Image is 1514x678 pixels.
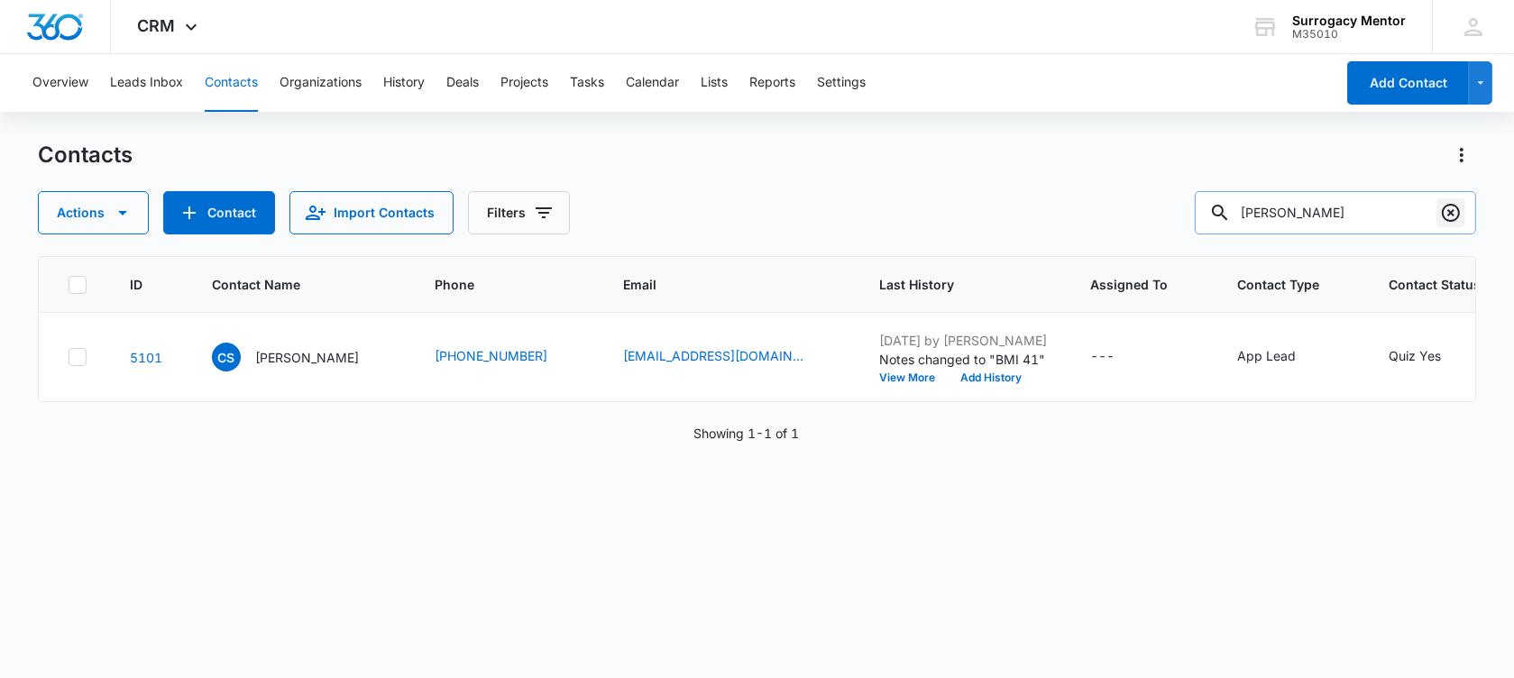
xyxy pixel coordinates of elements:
span: Last History [879,275,1021,294]
span: Contact Type [1237,275,1319,294]
div: Phone - +1 (832) 805-0189 - Select to Edit Field [435,346,580,368]
div: account name [1292,14,1406,28]
div: App Lead [1237,346,1296,365]
button: History [383,54,425,112]
a: Navigate to contact details page for Calandra Stokes [130,350,162,365]
button: Settings [817,54,866,112]
div: Contact Name - Calandra Stokes - Select to Edit Field [212,343,391,371]
button: Import Contacts [289,191,454,234]
input: Search Contacts [1195,191,1476,234]
button: Leads Inbox [110,54,183,112]
button: Reports [749,54,795,112]
p: [DATE] by [PERSON_NAME] [879,331,1047,350]
button: Calendar [626,54,679,112]
button: Lists [701,54,728,112]
div: --- [1090,346,1115,368]
div: Assigned To - - Select to Edit Field [1090,346,1147,368]
span: Phone [435,275,554,294]
p: Notes changed to "BMI 41" [879,350,1047,369]
button: Projects [500,54,548,112]
div: Contact Type - App Lead - Select to Edit Field [1237,346,1328,368]
button: Add Contact [1347,61,1469,105]
button: Actions [38,191,149,234]
button: Add History [948,372,1034,383]
span: Contact Status [1389,275,1481,294]
button: Organizations [280,54,362,112]
button: Deals [446,54,479,112]
div: Contact Status - Quiz Yes - Select to Edit Field [1389,346,1473,368]
div: account id [1292,28,1406,41]
span: CRM [138,16,176,35]
h1: Contacts [38,142,133,169]
a: [PHONE_NUMBER] [435,346,547,365]
div: Email - Calandr_12@yahoo.com - Select to Edit Field [623,346,836,368]
button: Overview [32,54,88,112]
span: ID [130,275,142,294]
span: Email [623,275,810,294]
div: Quiz Yes [1389,346,1441,365]
button: Filters [468,191,570,234]
span: Assigned To [1090,275,1168,294]
span: CS [212,343,241,371]
p: [PERSON_NAME] [255,348,359,367]
button: Clear [1436,198,1465,227]
p: Showing 1-1 of 1 [693,424,799,443]
button: Contacts [205,54,258,112]
button: Actions [1447,141,1476,169]
button: Tasks [570,54,604,112]
button: Add Contact [163,191,275,234]
span: Contact Name [212,275,365,294]
a: [EMAIL_ADDRESS][DOMAIN_NAME] [623,346,803,365]
button: View More [879,372,948,383]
